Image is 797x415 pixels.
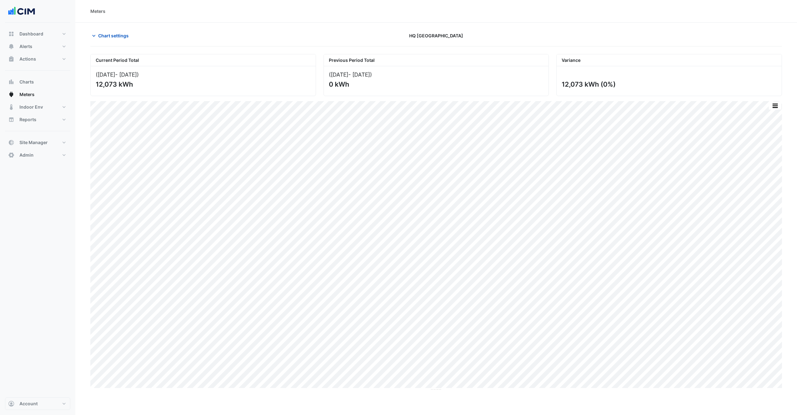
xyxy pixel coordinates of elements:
span: - [DATE] [348,71,370,78]
span: Charts [19,79,34,85]
span: Site Manager [19,139,48,146]
span: Alerts [19,43,32,50]
app-icon: Meters [8,91,14,98]
div: 12,073 kWh (0%) [562,80,775,88]
app-icon: Site Manager [8,139,14,146]
span: - [DATE] [115,71,137,78]
span: Actions [19,56,36,62]
span: Admin [19,152,34,158]
div: 0 kWh [329,80,543,88]
span: Chart settings [98,32,129,39]
button: Account [5,397,70,410]
button: Site Manager [5,136,70,149]
app-icon: Admin [8,152,14,158]
app-icon: Dashboard [8,31,14,37]
div: Current Period Total [91,54,316,66]
button: Actions [5,53,70,65]
span: Indoor Env [19,104,43,110]
app-icon: Reports [8,116,14,123]
button: Reports [5,113,70,126]
button: Indoor Env [5,101,70,113]
span: Account [19,401,38,407]
span: Meters [19,91,35,98]
button: Meters [5,88,70,101]
div: Variance [557,54,782,66]
img: Company Logo [8,5,36,18]
app-icon: Indoor Env [8,104,14,110]
button: Dashboard [5,28,70,40]
button: Charts [5,76,70,88]
div: Previous Period Total [324,54,549,66]
div: ([DATE] ) [329,71,544,78]
app-icon: Charts [8,79,14,85]
div: Meters [90,8,105,14]
app-icon: Actions [8,56,14,62]
button: More Options [769,102,781,110]
div: ([DATE] ) [96,71,311,78]
button: Admin [5,149,70,161]
span: Reports [19,116,36,123]
span: Dashboard [19,31,43,37]
app-icon: Alerts [8,43,14,50]
div: 12,073 kWh [96,80,309,88]
span: HQ [GEOGRAPHIC_DATA] [409,32,463,39]
button: Alerts [5,40,70,53]
button: Chart settings [90,30,133,41]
